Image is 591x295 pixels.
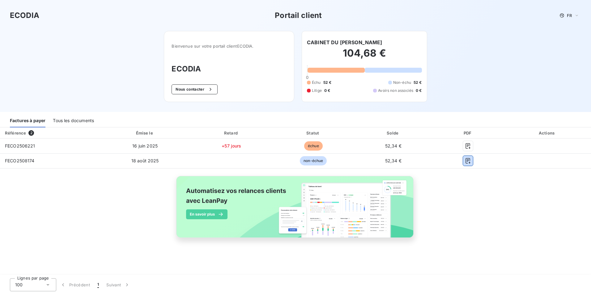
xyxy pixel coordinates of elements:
span: Échu [312,80,321,85]
span: Non-échu [393,80,411,85]
span: 0 € [324,88,330,93]
span: 52 € [323,80,332,85]
span: échue [304,141,323,151]
div: Retard [191,130,272,136]
h3: ECODIA [10,10,39,21]
span: 0 [306,75,308,80]
button: Précédent [56,278,94,291]
button: Suivant [103,278,134,291]
div: Solde [355,130,432,136]
h3: ECODIA [172,63,287,75]
h6: CABINET DU [PERSON_NAME] [307,39,382,46]
span: 2 [28,130,34,136]
span: 52,34 € [385,143,402,148]
span: 52,34 € [385,158,402,163]
span: 100 [15,282,23,288]
div: Statut [274,130,353,136]
span: 0 € [416,88,422,93]
div: Actions [505,130,590,136]
div: Référence [5,130,26,135]
img: banner [171,172,420,248]
span: FECO2508174 [5,158,35,163]
div: Tous les documents [53,114,94,127]
div: Factures à payer [10,114,45,127]
span: Bienvenue sur votre portail client ECODIA . [172,44,287,49]
span: +57 jours [222,143,241,148]
button: 1 [94,278,103,291]
div: PDF [434,130,502,136]
span: Avoirs non associés [378,88,413,93]
span: 18 août 2025 [131,158,159,163]
h2: 104,68 € [307,47,422,66]
span: FR [567,13,572,18]
div: Émise le [101,130,189,136]
button: Nous contacter [172,84,217,94]
span: Litige [312,88,322,93]
span: non-échue [300,156,327,165]
h3: Portail client [275,10,322,21]
span: FECO2506221 [5,143,35,148]
span: 52 € [414,80,422,85]
span: 16 juin 2025 [132,143,158,148]
span: 1 [97,282,99,288]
